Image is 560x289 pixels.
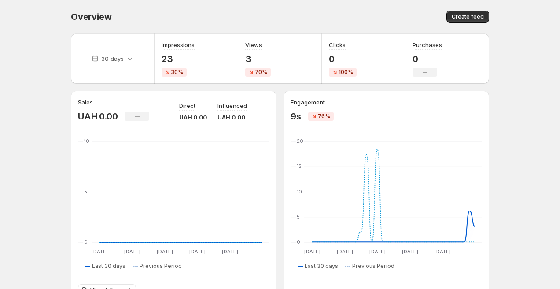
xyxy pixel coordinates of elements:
h3: Impressions [162,41,195,49]
span: 70% [255,69,267,76]
span: Previous Period [140,263,182,270]
text: [DATE] [92,248,108,255]
span: Create feed [452,13,484,20]
h3: Clicks [329,41,346,49]
text: [DATE] [435,248,451,255]
text: [DATE] [369,248,386,255]
p: Direct [179,101,195,110]
text: 20 [297,138,303,144]
span: 100% [339,69,353,76]
h3: Engagement [291,98,325,107]
p: 9s [291,111,301,122]
button: Create feed [446,11,489,23]
p: 0 [413,54,442,64]
text: 10 [84,138,89,144]
p: 30 days [101,54,124,63]
p: 23 [162,54,195,64]
p: 3 [245,54,271,64]
text: 0 [84,239,88,245]
p: UAH 0.00 [179,113,207,122]
p: UAH 0.00 [78,111,118,122]
h3: Purchases [413,41,442,49]
span: Overview [71,11,111,22]
text: [DATE] [222,248,238,255]
text: [DATE] [402,248,418,255]
text: 10 [297,189,302,195]
h3: Views [245,41,262,49]
p: 0 [329,54,357,64]
text: [DATE] [189,248,206,255]
span: Last 30 days [92,263,125,270]
text: 15 [297,163,302,169]
text: [DATE] [304,248,321,255]
text: 5 [84,189,87,195]
text: 5 [297,214,300,220]
span: 30% [171,69,183,76]
text: [DATE] [337,248,353,255]
text: [DATE] [157,248,173,255]
p: UAH 0.00 [217,113,247,122]
h3: Sales [78,98,93,107]
span: Previous Period [352,263,394,270]
text: [DATE] [124,248,140,255]
p: Influenced [217,101,247,110]
text: 0 [297,239,300,245]
span: Last 30 days [305,263,338,270]
span: 76% [318,113,330,120]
